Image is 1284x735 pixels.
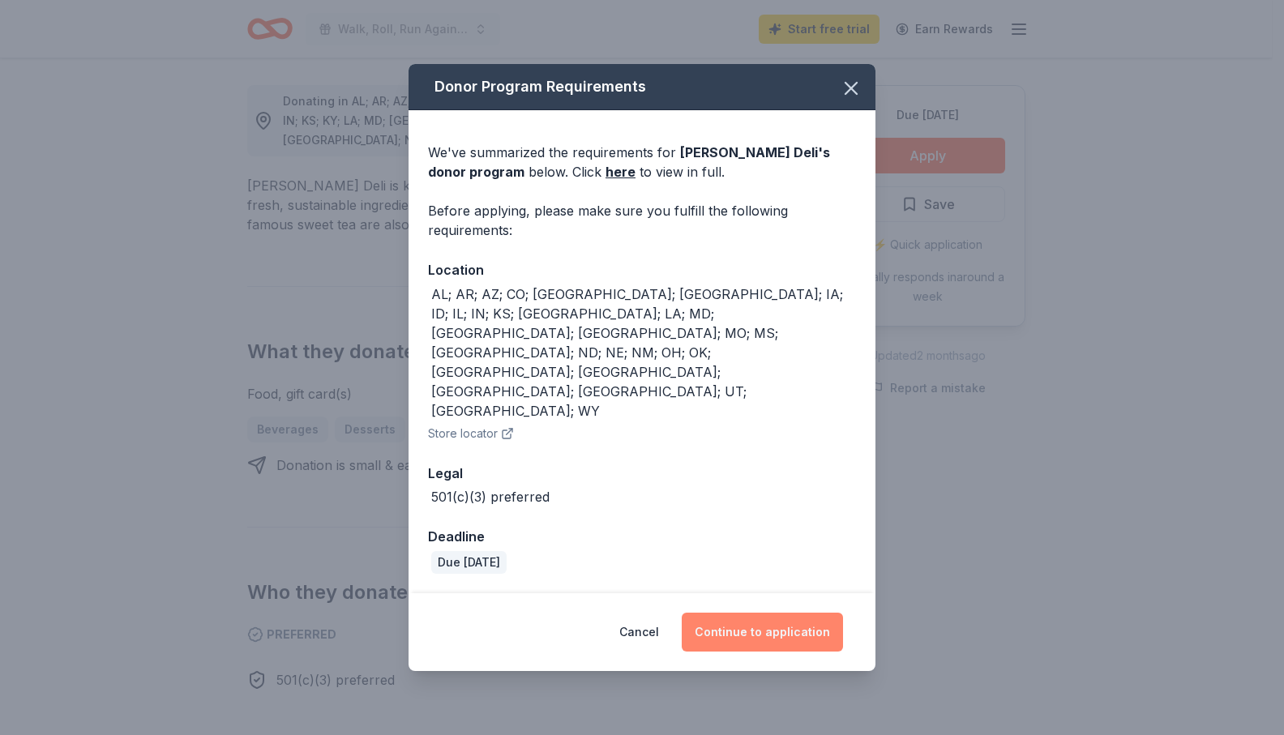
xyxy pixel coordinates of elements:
[606,162,636,182] a: here
[431,487,550,506] div: 501(c)(3) preferred
[619,613,659,652] button: Cancel
[428,201,856,240] div: Before applying, please make sure you fulfill the following requirements:
[409,64,875,110] div: Donor Program Requirements
[428,463,856,484] div: Legal
[431,551,507,574] div: Due [DATE]
[428,424,514,443] button: Store locator
[428,143,856,182] div: We've summarized the requirements for below. Click to view in full.
[428,259,856,280] div: Location
[431,284,856,421] div: AL; AR; AZ; CO; [GEOGRAPHIC_DATA]; [GEOGRAPHIC_DATA]; IA; ID; IL; IN; KS; [GEOGRAPHIC_DATA]; LA; ...
[428,526,856,547] div: Deadline
[682,613,843,652] button: Continue to application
